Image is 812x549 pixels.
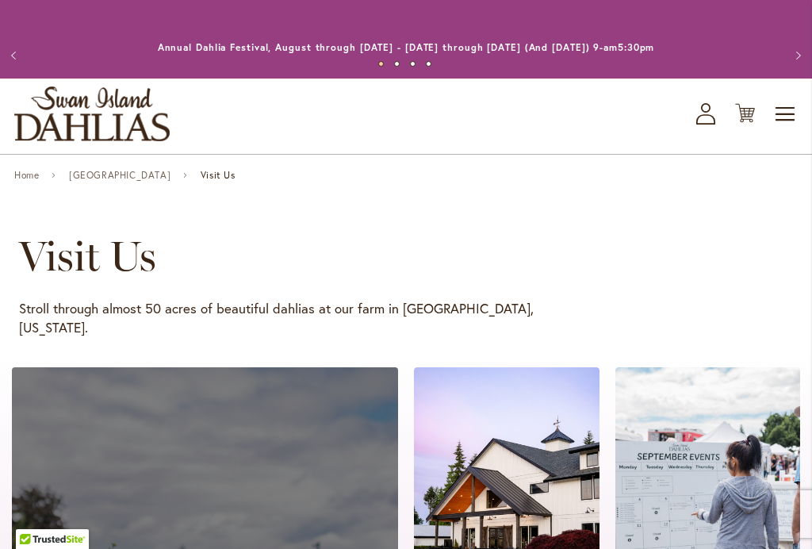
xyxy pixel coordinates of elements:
[378,61,384,67] button: 1 of 4
[201,170,236,181] span: Visit Us
[410,61,416,67] button: 3 of 4
[14,170,39,181] a: Home
[394,61,400,67] button: 2 of 4
[19,232,747,280] h1: Visit Us
[158,41,655,53] a: Annual Dahlia Festival, August through [DATE] - [DATE] through [DATE] (And [DATE]) 9-am5:30pm
[426,61,431,67] button: 4 of 4
[19,299,534,337] p: Stroll through almost 50 acres of beautiful dahlias at our farm in [GEOGRAPHIC_DATA], [US_STATE].
[14,86,170,141] a: store logo
[69,170,170,181] a: [GEOGRAPHIC_DATA]
[780,40,812,71] button: Next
